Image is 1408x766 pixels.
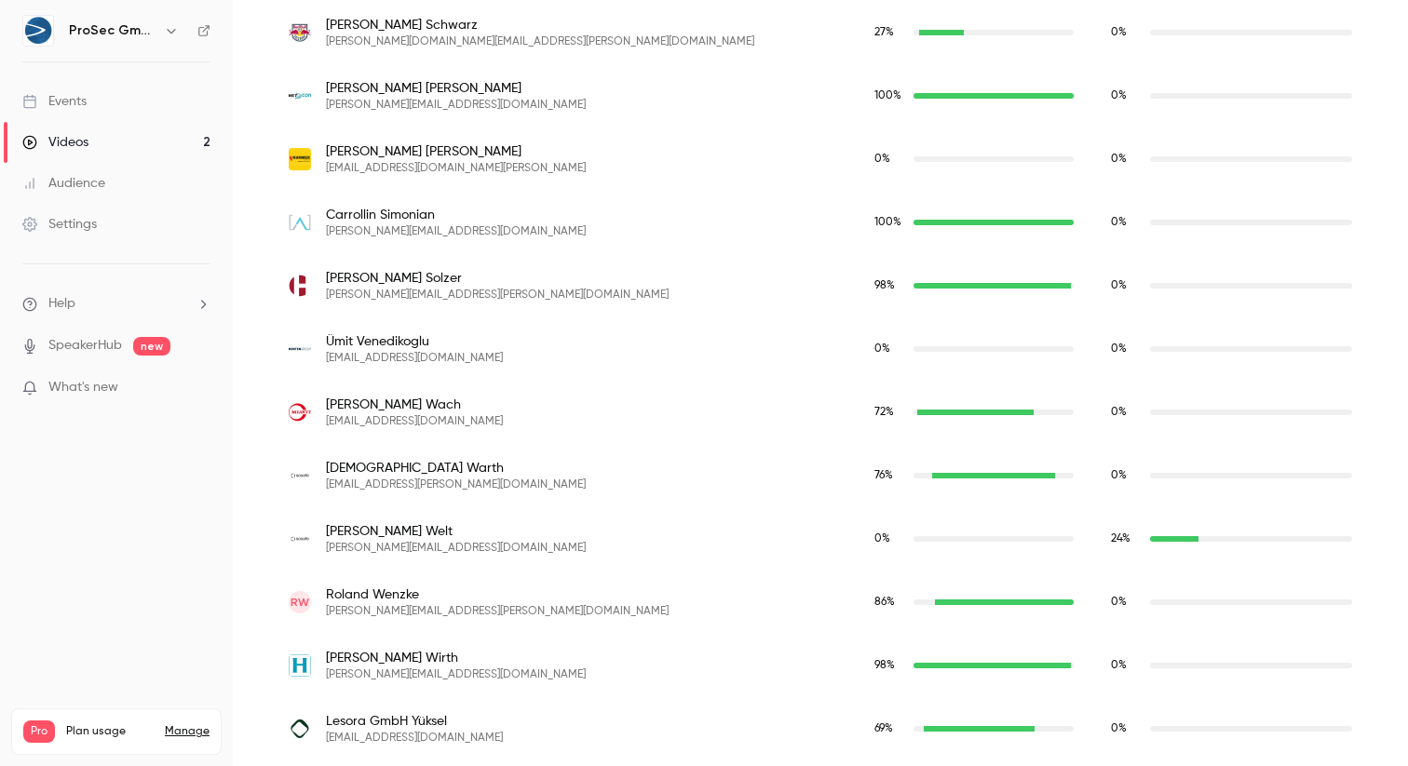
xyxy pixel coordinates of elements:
[1111,720,1141,737] span: Replay watch time
[289,401,311,423] img: miavit.de
[270,444,1371,507] div: christian.warth@sosafe.de
[22,215,97,234] div: Settings
[165,724,210,739] a: Manage
[289,21,311,44] img: redbulls.com
[66,724,154,739] span: Plan usage
[48,378,118,397] span: What's new
[326,459,586,477] span: [DEMOGRAPHIC_DATA] Warth
[23,16,53,46] img: ProSec GmbH
[1111,407,1127,418] span: 0 %
[326,585,669,604] span: Roland Wenzke
[874,154,890,165] span: 0 %
[1111,87,1141,104] span: Replay watch time
[874,343,890,355] span: 0 %
[874,24,904,41] span: Live watch time
[874,87,904,104] span: Live watch time
[874,533,890,544] span: 0 %
[874,214,904,231] span: Live watch time
[874,531,904,547] span: Live watch time
[874,217,901,228] span: 100 %
[874,90,901,101] span: 100 %
[48,294,75,314] span: Help
[1111,531,1141,547] span: Replay watch time
[289,148,311,170] img: elektro-kummer.de
[289,338,311,360] img: morten-group.com
[874,341,904,357] span: Live watch time
[22,92,87,111] div: Events
[874,404,904,421] span: Live watch time
[48,336,122,356] a: SpeakerHub
[874,723,893,734] span: 69 %
[326,731,503,746] span: [EMAIL_ADDRESS][DOMAIN_NAME]
[1111,467,1141,484] span: Replay watch time
[270,254,1371,317] div: stefan.solzer@horn-cosifan.de
[326,206,586,224] span: Carrollin Simonian
[326,414,503,429] span: [EMAIL_ADDRESS][DOMAIN_NAME]
[326,269,669,288] span: [PERSON_NAME] Solzer
[1111,90,1127,101] span: 0 %
[326,79,586,98] span: [PERSON_NAME] [PERSON_NAME]
[289,211,311,234] img: cors-consulting.de
[874,657,904,674] span: Live watch time
[326,477,586,492] span: [EMAIL_ADDRESS][PERSON_NAME][DOMAIN_NAME]
[326,396,503,414] span: [PERSON_NAME] Wach
[1111,533,1130,544] span: 24 %
[289,275,311,297] img: horn-cosifan.de
[270,634,1371,697] div: h.wirth@hmt-automotive.com
[1111,217,1127,228] span: 0 %
[270,571,1371,634] div: roland.wenzke@winta-consulting.de
[69,21,156,40] h6: ProSec GmbH
[874,467,904,484] span: Live watch time
[326,224,586,239] span: [PERSON_NAME][EMAIL_ADDRESS][DOMAIN_NAME]
[1111,27,1127,38] span: 0 %
[1111,657,1141,674] span: Replay watch time
[874,151,904,168] span: Live watch time
[326,98,586,113] span: [PERSON_NAME][EMAIL_ADDRESS][DOMAIN_NAME]
[270,507,1371,571] div: otto.welt@sosafe.de
[326,649,586,667] span: [PERSON_NAME] Wirth
[1111,343,1127,355] span: 0 %
[133,337,170,356] span: new
[874,597,895,608] span: 86 %
[326,16,754,34] span: [PERSON_NAME] Schwarz
[270,128,1371,191] div: andre.simon@elektro-kummer.de
[874,470,893,481] span: 76 %
[326,161,586,176] span: [EMAIL_ADDRESS][DOMAIN_NAME][PERSON_NAME]
[1111,154,1127,165] span: 0 %
[1111,594,1141,611] span: Replay watch time
[326,522,586,541] span: [PERSON_NAME] Welt
[22,133,88,152] div: Videos
[289,528,311,550] img: sosafe.de
[1111,341,1141,357] span: Replay watch time
[326,142,586,161] span: [PERSON_NAME] [PERSON_NAME]
[289,85,311,107] img: netconservice.de
[874,277,904,294] span: Live watch time
[1111,723,1127,734] span: 0 %
[289,718,311,740] img: lesora.de
[326,541,586,556] span: [PERSON_NAME][EMAIL_ADDRESS][DOMAIN_NAME]
[22,174,105,193] div: Audience
[1111,280,1127,291] span: 0 %
[874,27,894,38] span: 27 %
[874,407,894,418] span: 72 %
[326,667,586,682] span: [PERSON_NAME][EMAIL_ADDRESS][DOMAIN_NAME]
[270,697,1371,760] div: m.yueksel@lesora.de
[326,332,503,351] span: Ümit Venedikoglu
[270,381,1371,444] div: jan-ole.wach@miavit.de
[326,288,669,302] span: [PERSON_NAME][EMAIL_ADDRESS][PERSON_NAME][DOMAIN_NAME]
[326,34,754,49] span: [PERSON_NAME][DOMAIN_NAME][EMAIL_ADDRESS][PERSON_NAME][DOMAIN_NAME]
[874,720,904,737] span: Live watch time
[326,712,503,731] span: Lesora GmbH Yüksel
[289,464,311,487] img: sosafe.de
[874,594,904,611] span: Live watch time
[1111,470,1127,481] span: 0 %
[874,660,895,671] span: 98 %
[270,317,1371,381] div: uemit.venedikoglu@morten-group.com
[1111,214,1141,231] span: Replay watch time
[326,351,503,366] span: [EMAIL_ADDRESS][DOMAIN_NAME]
[1111,151,1141,168] span: Replay watch time
[874,280,895,291] span: 98 %
[326,604,669,619] span: [PERSON_NAME][EMAIL_ADDRESS][PERSON_NAME][DOMAIN_NAME]
[1111,277,1141,294] span: Replay watch time
[291,594,309,611] span: RW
